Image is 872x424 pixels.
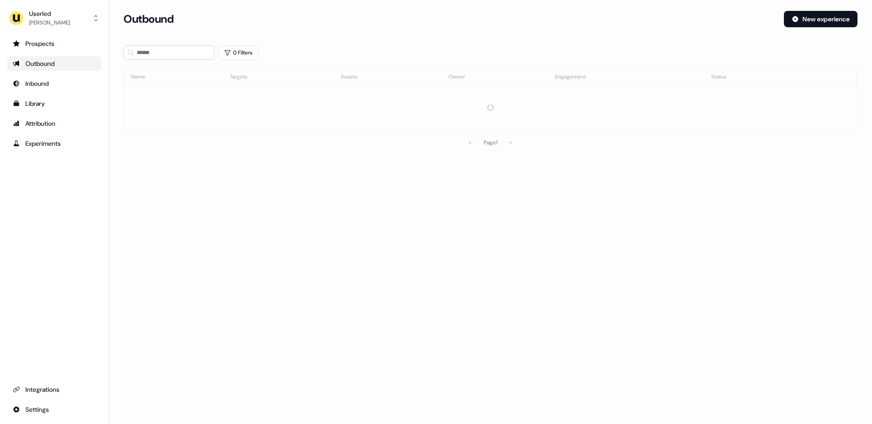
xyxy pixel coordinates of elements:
a: Go to templates [7,96,101,111]
div: Userled [29,9,70,18]
div: Settings [13,405,96,414]
div: Outbound [13,59,96,68]
a: Go to prospects [7,36,101,51]
div: Inbound [13,79,96,88]
h3: Outbound [124,12,173,26]
button: New experience [784,11,857,27]
button: 0 Filters [218,45,258,60]
div: Prospects [13,39,96,48]
div: Library [13,99,96,108]
div: Attribution [13,119,96,128]
div: Experiments [13,139,96,148]
div: [PERSON_NAME] [29,18,70,27]
a: Go to outbound experience [7,56,101,71]
a: Go to Inbound [7,76,101,91]
a: Go to attribution [7,116,101,131]
button: Userled[PERSON_NAME] [7,7,101,29]
a: Go to experiments [7,136,101,151]
a: Go to integrations [7,402,101,417]
a: Go to integrations [7,382,101,397]
div: Integrations [13,385,96,394]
